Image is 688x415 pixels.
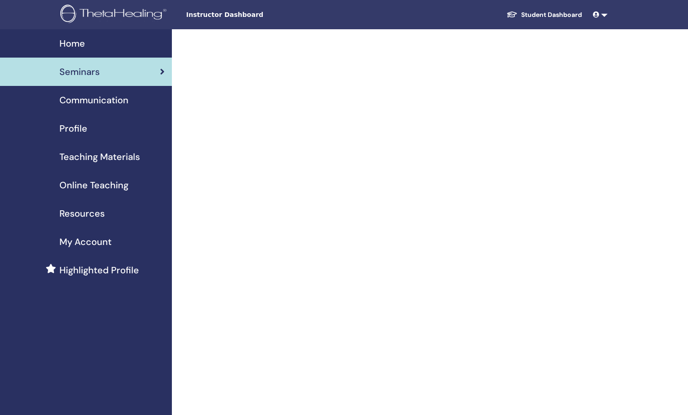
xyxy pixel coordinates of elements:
[60,5,170,25] img: logo.png
[59,37,85,50] span: Home
[59,122,87,135] span: Profile
[59,207,105,220] span: Resources
[59,235,112,249] span: My Account
[59,150,140,164] span: Teaching Materials
[59,93,128,107] span: Communication
[59,178,128,192] span: Online Teaching
[507,11,517,18] img: graduation-cap-white.svg
[499,6,589,23] a: Student Dashboard
[59,65,100,79] span: Seminars
[186,10,323,20] span: Instructor Dashboard
[59,263,139,277] span: Highlighted Profile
